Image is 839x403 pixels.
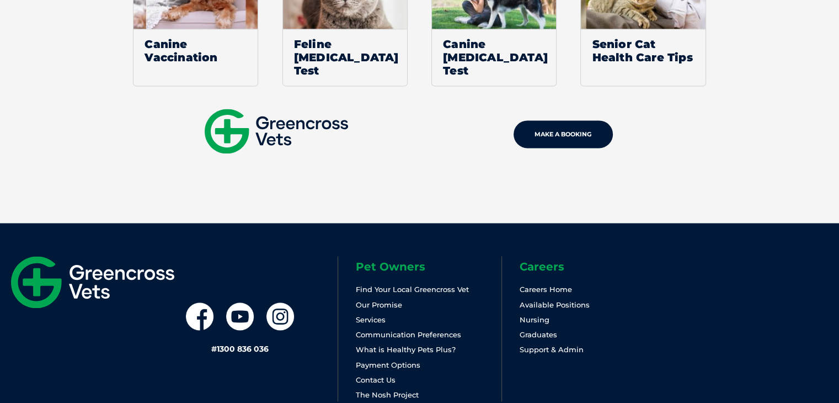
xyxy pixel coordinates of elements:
a: Support & Admin [520,345,584,354]
span: Canine Vaccination [133,29,258,72]
a: Nursing [520,315,549,324]
a: Graduates [520,330,557,339]
a: Find Your Local Greencross Vet [356,285,469,294]
a: Payment Options [356,360,420,369]
span: Canine [MEDICAL_DATA] Test [432,29,556,86]
a: Contact Us [356,375,396,384]
a: #1300 836 036 [211,344,269,354]
a: Careers Home [520,285,572,294]
img: gxv-logo-mobile.svg [205,109,348,154]
span: Senior Cat Health Care Tips [581,29,705,72]
a: Services [356,315,386,324]
a: MAKE A BOOKING [514,120,613,148]
a: What is Healthy Pets Plus? [356,345,456,354]
a: Our Promise [356,300,402,309]
h6: Pet Owners [356,261,501,272]
a: Communication Preferences [356,330,461,339]
a: The Nosh Project [356,390,419,399]
span: Feline [MEDICAL_DATA] Test [283,29,407,86]
a: Available Positions [520,300,590,309]
h6: Careers [520,261,665,272]
span: # [211,344,217,354]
